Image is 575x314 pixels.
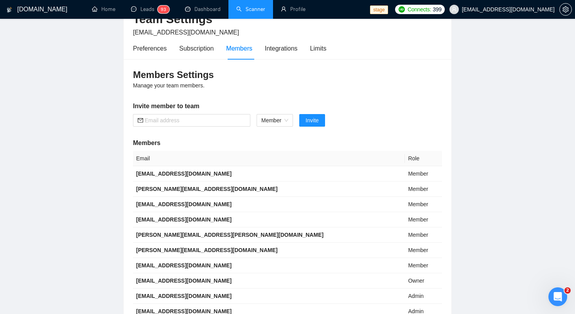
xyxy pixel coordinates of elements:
[405,273,442,289] td: Owner
[185,6,221,13] a: dashboardDashboard
[559,6,572,13] a: setting
[548,287,567,306] iframe: Intercom live chat
[145,116,246,125] input: Email address
[161,7,164,12] span: 9
[564,287,571,294] span: 2
[305,116,318,125] span: Invite
[136,247,278,253] b: [PERSON_NAME][EMAIL_ADDRESS][DOMAIN_NAME]
[281,6,305,13] a: userProfile
[136,216,232,223] b: [EMAIL_ADDRESS][DOMAIN_NAME]
[226,44,252,53] div: Members
[451,7,457,12] span: user
[136,186,278,192] b: [PERSON_NAME][EMAIL_ADDRESS][DOMAIN_NAME]
[136,201,232,207] b: [EMAIL_ADDRESS][DOMAIN_NAME]
[136,278,232,284] b: [EMAIL_ADDRESS][DOMAIN_NAME]
[136,171,232,177] b: [EMAIL_ADDRESS][DOMAIN_NAME]
[408,5,431,14] span: Connects:
[133,44,167,53] div: Preferences
[133,69,442,81] h3: Members Settings
[405,166,442,182] td: Member
[158,5,169,13] sup: 93
[133,138,442,148] h5: Members
[405,212,442,227] td: Member
[265,44,298,53] div: Integrations
[405,243,442,258] td: Member
[405,197,442,212] td: Member
[136,262,232,269] b: [EMAIL_ADDRESS][DOMAIN_NAME]
[559,3,572,16] button: setting
[405,258,442,273] td: Member
[133,151,405,166] th: Email
[405,289,442,304] td: Admin
[405,227,442,243] td: Member
[405,151,442,166] th: Role
[133,102,442,111] h5: Invite member to team
[133,29,239,36] span: [EMAIL_ADDRESS][DOMAIN_NAME]
[433,5,441,14] span: 399
[261,114,288,126] span: Member
[133,82,205,89] span: Manage your team members.
[136,293,232,299] b: [EMAIL_ADDRESS][DOMAIN_NAME]
[370,5,388,14] span: stage
[138,118,143,123] span: mail
[7,4,12,16] img: logo
[136,232,323,238] b: [PERSON_NAME][EMAIL_ADDRESS][PERSON_NAME][DOMAIN_NAME]
[179,44,214,53] div: Subscription
[299,114,325,127] button: Invite
[92,6,115,13] a: homeHome
[131,6,169,13] a: messageLeads93
[405,182,442,197] td: Member
[310,44,327,53] div: Limits
[236,6,265,13] a: searchScanner
[399,6,405,13] img: upwork-logo.png
[164,7,166,12] span: 3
